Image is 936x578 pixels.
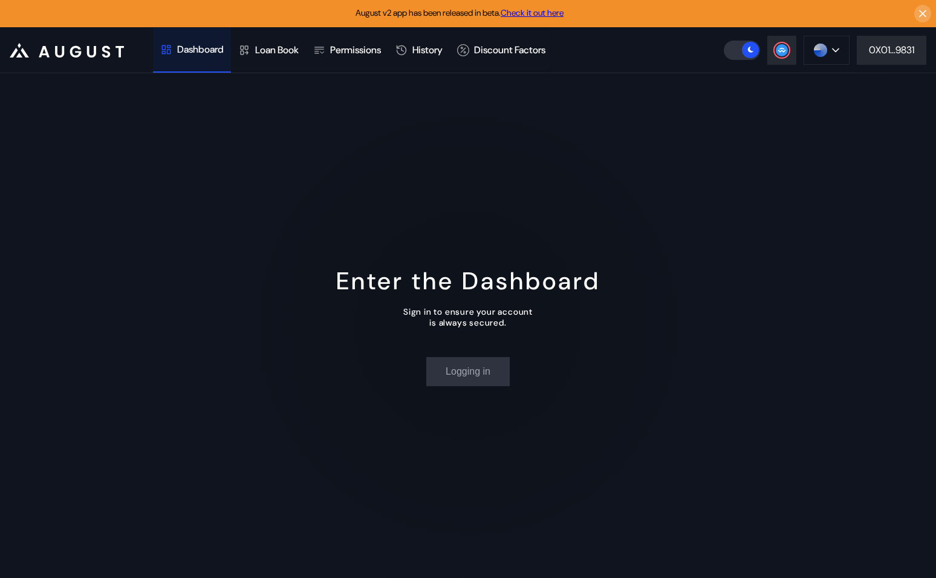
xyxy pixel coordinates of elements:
a: Loan Book [231,28,306,73]
div: Sign in to ensure your account is always secured. [403,306,533,328]
div: Loan Book [255,44,299,56]
a: History [388,28,450,73]
button: Logging in [426,357,510,386]
div: Dashboard [177,43,224,56]
button: chain logo [804,36,850,65]
span: August v2 app has been released in beta. [356,7,564,18]
a: Check it out here [501,7,564,18]
div: Enter the Dashboard [336,265,600,297]
a: Discount Factors [450,28,553,73]
div: 0X01...9831 [869,44,914,56]
div: Permissions [330,44,381,56]
a: Dashboard [153,28,231,73]
button: 0X01...9831 [857,36,926,65]
img: chain logo [814,44,827,57]
a: Permissions [306,28,388,73]
div: History [412,44,443,56]
div: Discount Factors [474,44,545,56]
